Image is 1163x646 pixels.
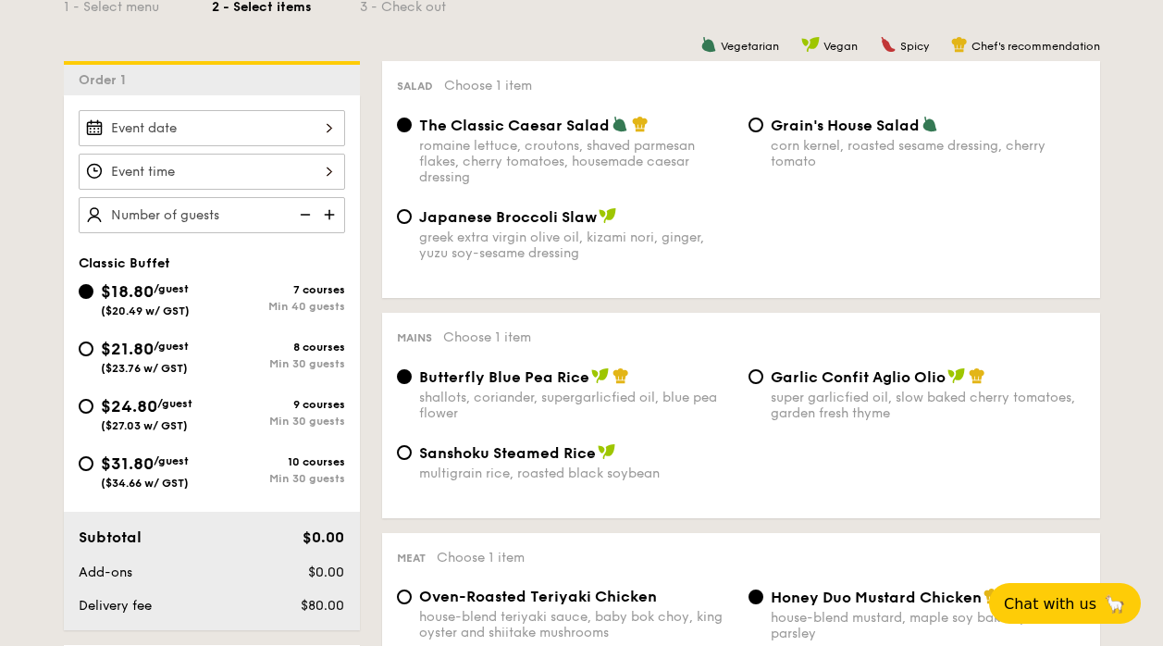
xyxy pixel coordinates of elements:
span: Order 1 [79,72,133,88]
img: icon-vegan.f8ff3823.svg [591,367,610,384]
input: Butterfly Blue Pea Riceshallots, coriander, supergarlicfied oil, blue pea flower [397,369,412,384]
span: Salad [397,80,433,93]
div: house-blend mustard, maple soy baked potato, parsley [771,610,1085,641]
input: $31.80/guest($34.66 w/ GST)10 coursesMin 30 guests [79,456,93,471]
span: $31.80 [101,453,154,474]
div: shallots, coriander, supergarlicfied oil, blue pea flower [419,390,734,421]
img: icon-vegetarian.fe4039eb.svg [612,116,628,132]
span: /guest [154,340,189,353]
span: Choose 1 item [444,78,532,93]
span: 🦙 [1104,593,1126,615]
input: Sanshoku Steamed Ricemultigrain rice, roasted black soybean [397,445,412,460]
span: Choose 1 item [437,550,525,565]
span: /guest [154,282,189,295]
span: ($20.49 w/ GST) [101,304,190,317]
input: Number of guests [79,197,345,233]
img: icon-vegan.f8ff3823.svg [598,443,616,460]
span: Chat with us [1004,595,1096,613]
input: The Classic Caesar Saladromaine lettuce, croutons, shaved parmesan flakes, cherry tomatoes, house... [397,118,412,132]
span: ($23.76 w/ GST) [101,362,188,375]
div: Min 40 guests [212,300,345,313]
span: $21.80 [101,339,154,359]
div: Min 30 guests [212,357,345,370]
img: icon-chef-hat.a58ddaea.svg [632,116,649,132]
img: icon-vegan.f8ff3823.svg [599,207,617,224]
div: 7 courses [212,283,345,296]
img: icon-add.58712e84.svg [317,197,345,232]
input: Japanese Broccoli Slawgreek extra virgin olive oil, kizami nori, ginger, yuzu soy-sesame dressing [397,209,412,224]
span: $24.80 [101,396,157,416]
input: Oven-Roasted Teriyaki Chickenhouse-blend teriyaki sauce, baby bok choy, king oyster and shiitake ... [397,590,412,604]
span: Delivery fee [79,598,152,614]
div: greek extra virgin olive oil, kizami nori, ginger, yuzu soy-sesame dressing [419,230,734,261]
span: $0.00 [308,565,344,580]
div: romaine lettuce, croutons, shaved parmesan flakes, cherry tomatoes, housemade caesar dressing [419,138,734,185]
span: Oven-Roasted Teriyaki Chicken [419,588,657,605]
img: icon-vegetarian.fe4039eb.svg [700,36,717,53]
div: 8 courses [212,341,345,354]
button: Chat with us🦙 [989,583,1141,624]
div: Min 30 guests [212,472,345,485]
span: Mains [397,331,432,344]
img: icon-chef-hat.a58ddaea.svg [951,36,968,53]
div: multigrain rice, roasted black soybean [419,466,734,481]
div: house-blend teriyaki sauce, baby bok choy, king oyster and shiitake mushrooms [419,609,734,640]
span: $0.00 [303,528,344,546]
span: /guest [157,397,192,410]
input: $24.80/guest($27.03 w/ GST)9 coursesMin 30 guests [79,399,93,414]
span: The Classic Caesar Salad [419,117,610,134]
span: Vegetarian [721,40,779,53]
span: Chef's recommendation [971,40,1100,53]
img: icon-chef-hat.a58ddaea.svg [984,588,1000,604]
input: Garlic Confit Aglio Oliosuper garlicfied oil, slow baked cherry tomatoes, garden fresh thyme [749,369,763,384]
img: icon-spicy.37a8142b.svg [880,36,897,53]
span: $80.00 [301,598,344,614]
input: Event time [79,154,345,190]
div: corn kernel, roasted sesame dressing, cherry tomato [771,138,1085,169]
div: 9 courses [212,398,345,411]
span: ($34.66 w/ GST) [101,477,189,490]
span: Vegan [823,40,858,53]
img: icon-chef-hat.a58ddaea.svg [612,367,629,384]
span: Choose 1 item [443,329,531,345]
span: $18.80 [101,281,154,302]
span: Butterfly Blue Pea Rice [419,368,589,386]
span: Sanshoku Steamed Rice [419,444,596,462]
span: Grain's House Salad [771,117,920,134]
div: super garlicfied oil, slow baked cherry tomatoes, garden fresh thyme [771,390,1085,421]
img: icon-reduce.1d2dbef1.svg [290,197,317,232]
input: $18.80/guest($20.49 w/ GST)7 coursesMin 40 guests [79,284,93,299]
input: Honey Duo Mustard Chickenhouse-blend mustard, maple soy baked potato, parsley [749,590,763,604]
div: 10 courses [212,455,345,468]
img: icon-vegan.f8ff3823.svg [801,36,820,53]
img: icon-chef-hat.a58ddaea.svg [969,367,985,384]
span: Subtotal [79,528,142,546]
span: Japanese Broccoli Slaw [419,208,597,226]
span: Classic Buffet [79,255,170,271]
img: icon-vegan.f8ff3823.svg [947,367,966,384]
div: Min 30 guests [212,415,345,428]
span: ($27.03 w/ GST) [101,419,188,432]
span: Honey Duo Mustard Chicken [771,589,982,606]
input: $21.80/guest($23.76 w/ GST)8 coursesMin 30 guests [79,342,93,356]
input: Event date [79,110,345,146]
input: Grain's House Saladcorn kernel, roasted sesame dressing, cherry tomato [749,118,763,132]
span: /guest [154,454,189,467]
img: icon-vegetarian.fe4039eb.svg [922,116,938,132]
span: Add-ons [79,565,132,580]
span: Garlic Confit Aglio Olio [771,368,946,386]
span: Spicy [900,40,929,53]
span: Meat [397,552,426,565]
